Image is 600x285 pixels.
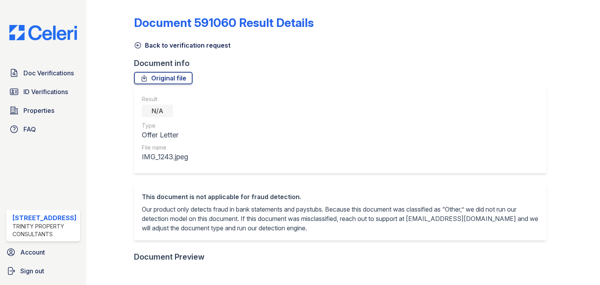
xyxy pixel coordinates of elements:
[20,248,45,257] span: Account
[134,58,553,69] div: Document info
[6,121,80,137] a: FAQ
[20,266,44,276] span: Sign out
[142,130,188,141] div: Offer Letter
[23,68,74,78] span: Doc Verifications
[3,25,83,40] img: CE_Logo_Blue-a8612792a0a2168367f1c8372b55b34899dd931a85d93a1a3d3e32e68fde9ad4.png
[12,213,77,223] div: [STREET_ADDRESS]
[3,244,83,260] a: Account
[6,84,80,100] a: ID Verifications
[142,144,188,151] div: File name
[134,41,230,50] a: Back to verification request
[12,223,77,238] div: Trinity Property Consultants
[23,87,68,96] span: ID Verifications
[6,65,80,81] a: Doc Verifications
[134,251,205,262] div: Document Preview
[134,16,314,30] a: Document 591060 Result Details
[142,205,539,233] p: Our product only detects fraud in bank statements and paystubs. Because this document was classif...
[23,125,36,134] span: FAQ
[142,151,188,162] div: IMG_1243.jpeg
[6,103,80,118] a: Properties
[23,106,54,115] span: Properties
[3,263,83,279] a: Sign out
[142,105,173,117] div: N/A
[134,72,193,84] a: Original file
[142,122,188,130] div: Type
[142,95,188,103] div: Result
[142,192,539,201] div: This document is not applicable for fraud detection.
